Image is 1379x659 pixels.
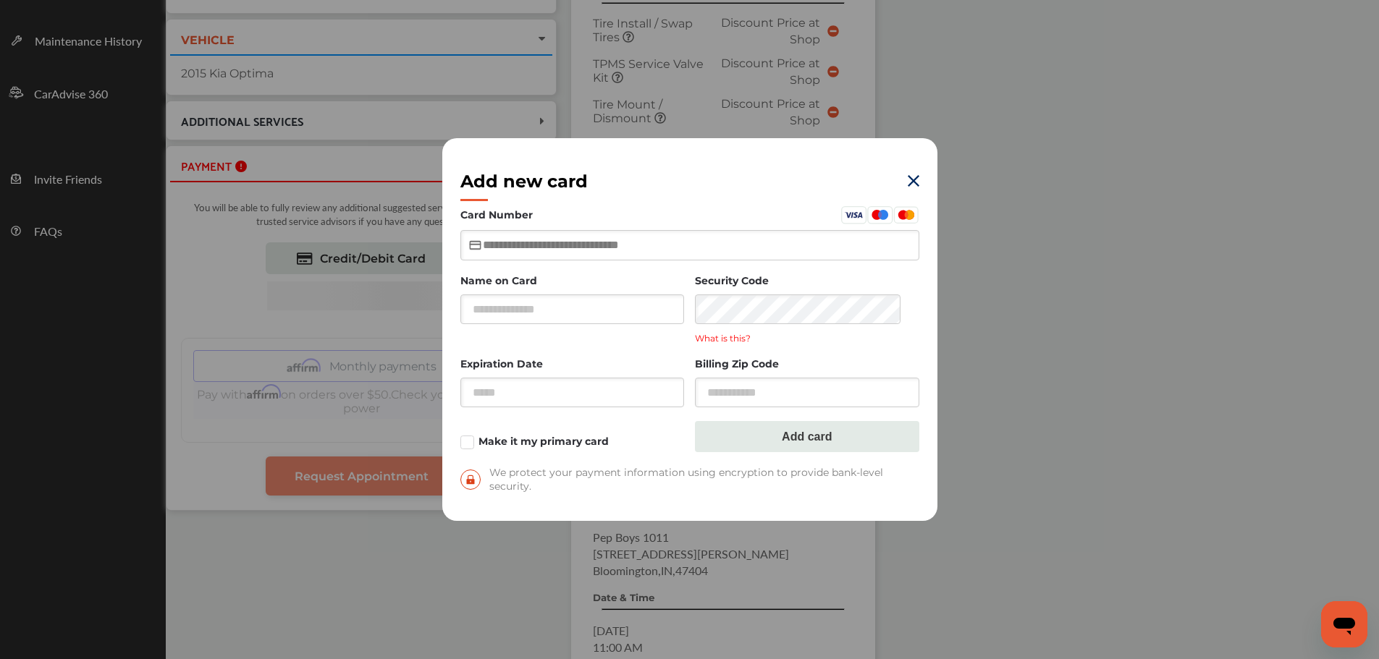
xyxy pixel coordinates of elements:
img: Maestro.aa0500b2.svg [867,206,893,224]
label: Make it my primary card [460,435,685,450]
p: What is this? [695,333,919,344]
label: Expiration Date [460,358,685,373]
img: eYXu4VuQffQpPoAAAAASUVORK5CYII= [908,175,919,187]
label: Security Code [695,275,919,289]
img: secure-lock [460,469,481,490]
label: Name on Card [460,275,685,289]
iframe: Button to launch messaging window [1321,601,1367,647]
label: Card Number [460,206,919,229]
span: We protect your payment information using encryption to provide bank-level security. [460,466,919,493]
img: Mastercard.eb291d48.svg [893,206,919,224]
label: Billing Zip Code [695,358,919,373]
button: Add card [695,421,919,452]
h2: Add new card [460,171,588,192]
img: Visa.45ceafba.svg [841,206,867,224]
